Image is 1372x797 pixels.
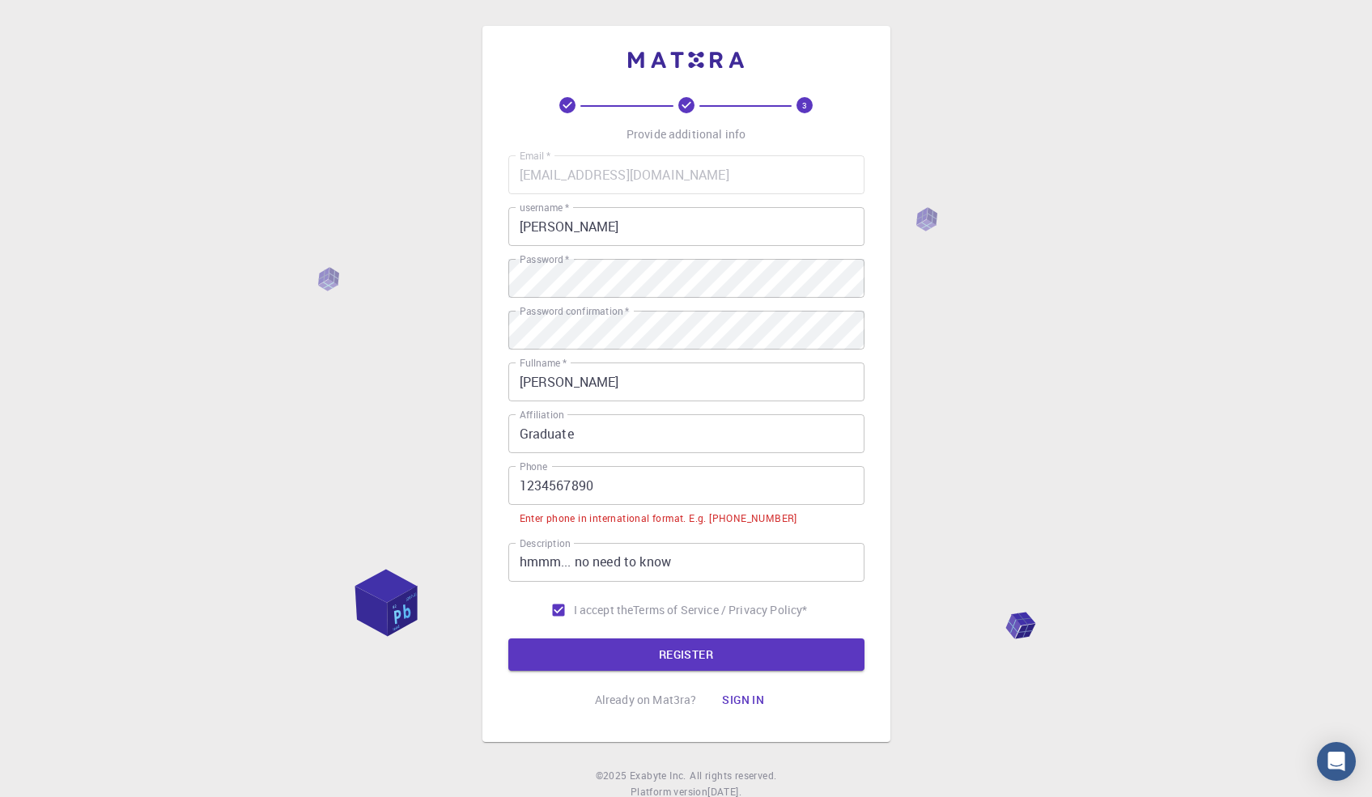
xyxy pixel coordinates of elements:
label: Description [520,536,571,550]
span: All rights reserved. [690,768,776,784]
p: Terms of Service / Privacy Policy * [633,602,807,618]
label: Affiliation [520,408,563,422]
div: Open Intercom Messenger [1317,742,1356,781]
button: REGISTER [508,638,864,671]
p: Already on Mat3ra? [595,692,697,708]
span: © 2025 [596,768,630,784]
span: Exabyte Inc. [630,769,686,782]
label: username [520,201,569,214]
label: Email [520,149,550,163]
p: Provide additional info [627,126,745,142]
label: Password [520,252,569,266]
label: Password confirmation [520,304,629,318]
text: 3 [802,100,807,111]
a: Exabyte Inc. [630,768,686,784]
label: Fullname [520,356,567,370]
span: I accept the [574,602,634,618]
a: Terms of Service / Privacy Policy* [633,602,807,618]
button: Sign in [709,684,777,716]
div: Enter phone in international format. E.g. [PHONE_NUMBER] [520,511,797,527]
label: Phone [520,460,547,473]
